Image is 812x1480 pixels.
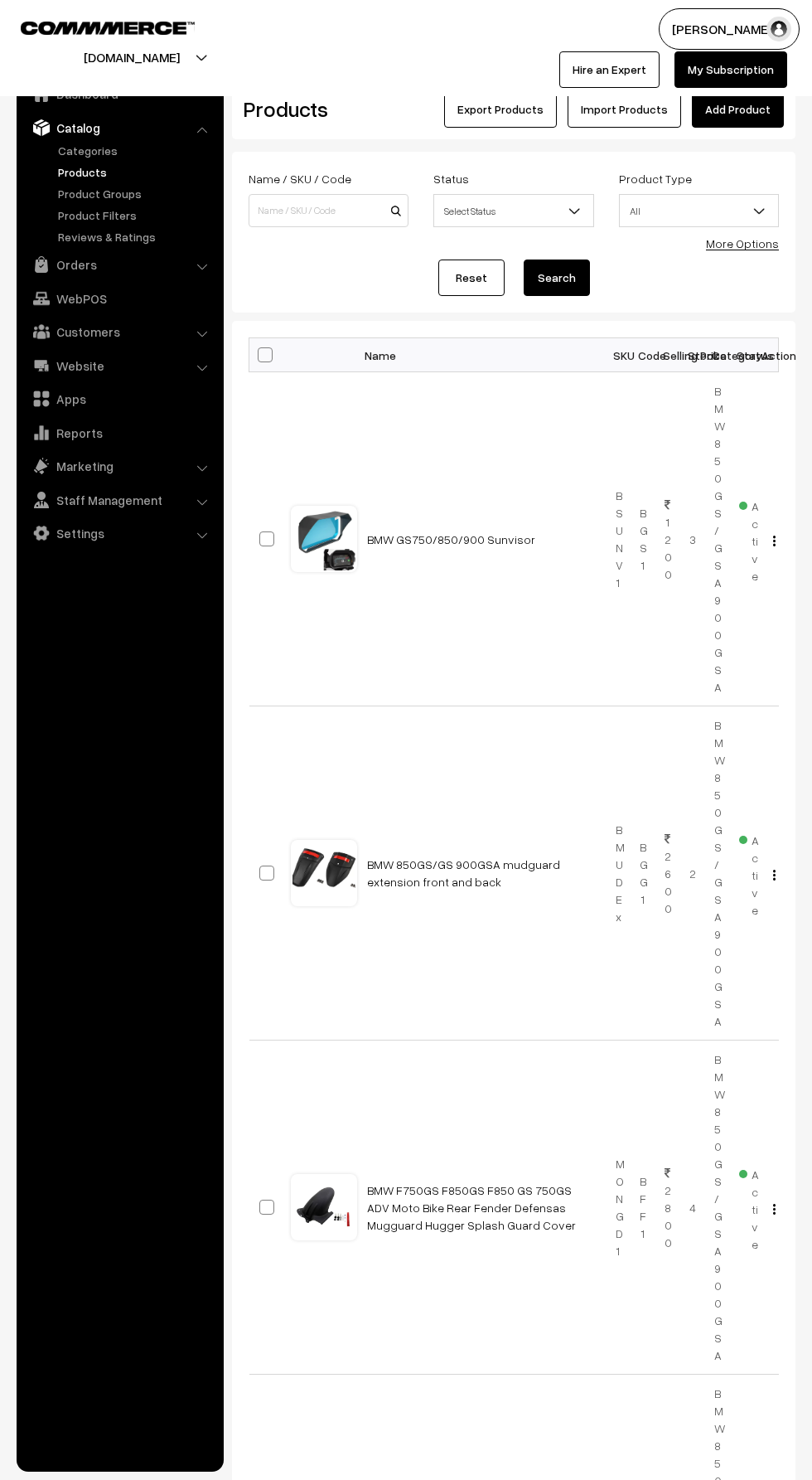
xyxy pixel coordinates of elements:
a: Reports [21,418,218,448]
a: Hire an Expert [559,51,660,88]
a: Categories [54,142,218,159]
h2: Products [244,96,407,122]
img: Menu [773,870,776,881]
td: BMW 850GS/GSA 900GSA [704,706,729,1041]
th: Stock [679,338,704,372]
button: Search [524,260,590,296]
a: BMW F750GS F850GS F850 GS 750GS ADV Moto Bike Rear Fender Defensas Mugguard Hugger Splash Guard C... [367,1183,576,1232]
img: COMMMERCE [21,22,195,34]
button: [PERSON_NAME] [659,8,800,50]
a: WebPOS [21,284,218,313]
a: Staff Management [21,485,218,515]
a: Catalog [21,113,218,143]
span: Active [739,827,759,919]
a: COMMMERCE [21,17,166,36]
a: My Subscription [674,51,787,88]
label: Name / SKU / Code [249,170,351,187]
label: Product Type [619,170,692,187]
th: Name [357,338,606,372]
th: Code [630,338,655,372]
td: BGG1 [630,706,655,1041]
td: 2800 [655,1041,679,1375]
span: Active [739,1162,759,1253]
th: Selling Price [655,338,679,372]
td: BMW 850GS/GSA 900GSA [704,372,729,706]
span: All [620,197,778,226]
span: Active [739,493,759,585]
button: Export Products [444,91,557,128]
img: user [766,17,791,41]
label: Status [433,170,469,187]
a: BMW 850GS/GS 900GSA mudguard extension front and back [367,857,560,889]
a: Settings [21,518,218,548]
a: Customers [21,317,218,347]
th: Status [729,338,754,372]
th: Action [754,338,779,372]
th: SKU [606,338,631,372]
span: All [619,194,779,227]
td: 2 [679,706,704,1041]
a: Product Groups [54,185,218,202]
a: Apps [21,384,218,414]
img: Menu [773,1204,776,1215]
a: Website [21,351,218,381]
td: BFF1 [630,1041,655,1375]
a: Add Product [692,91,784,128]
a: Reset [438,260,505,296]
span: Select Status [434,197,592,226]
input: Name / SKU / Code [249,194,408,227]
td: BMUDEx [606,706,631,1041]
button: [DOMAIN_NAME] [26,36,238,78]
a: Reviews & Ratings [54,228,218,245]
td: 1200 [655,372,679,706]
a: BMW GS750/850/900 Sunvisor [367,532,535,546]
a: Import Products [568,91,681,128]
td: 4 [679,1041,704,1375]
a: Products [54,163,218,181]
a: Product Filters [54,206,218,224]
a: Orders [21,250,218,279]
td: MONGD1 [606,1041,631,1375]
td: BMW 850GS/GSA 900GSA [704,1041,729,1375]
th: Category [704,338,729,372]
a: More Options [706,236,779,250]
span: Select Status [433,194,593,227]
td: BGS1 [630,372,655,706]
a: Marketing [21,451,218,481]
td: 3 [679,372,704,706]
td: BSUNV1 [606,372,631,706]
td: 2600 [655,706,679,1041]
img: Menu [773,536,776,546]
